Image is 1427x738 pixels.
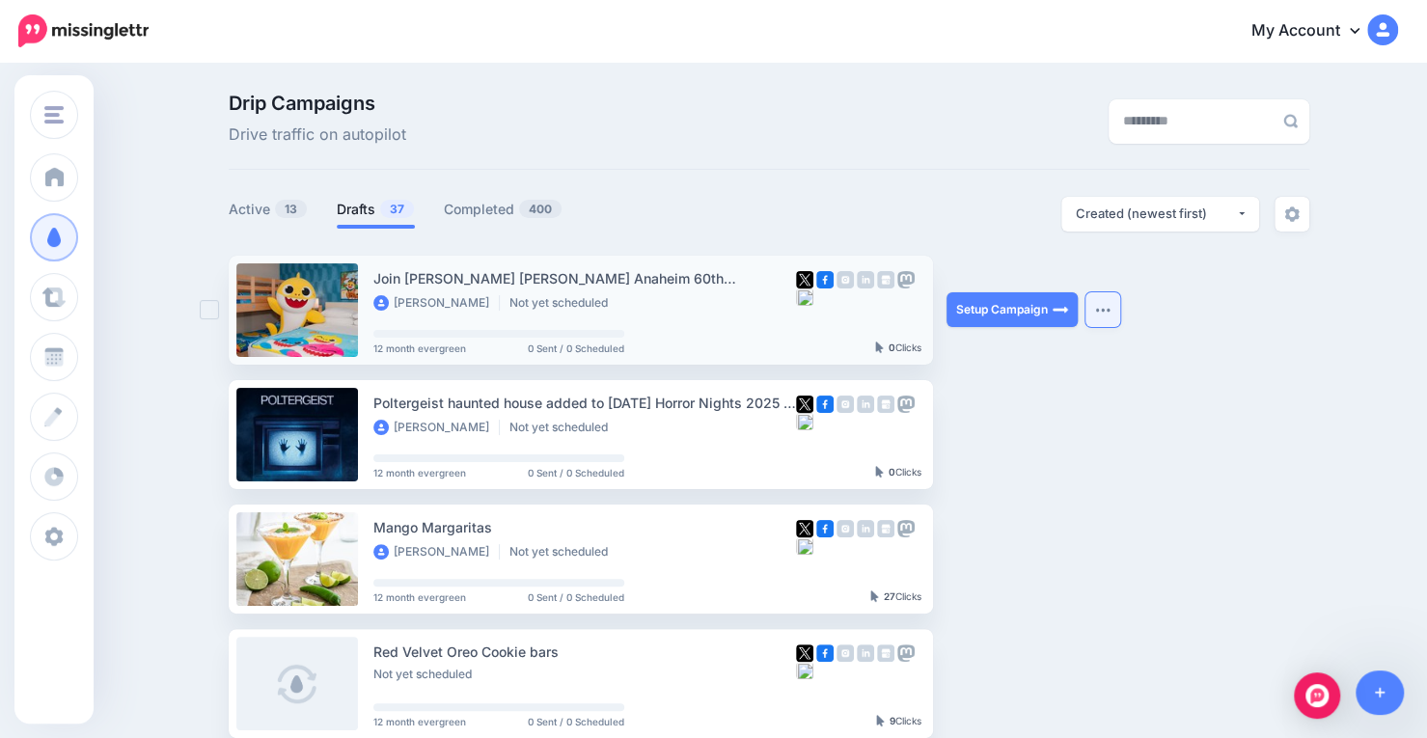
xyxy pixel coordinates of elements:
[1284,206,1300,222] img: settings-grey.png
[18,14,149,47] img: Missinglettr
[373,592,466,602] span: 12 month evergreen
[373,392,796,414] div: Poltergeist haunted house added to [DATE] Horror Nights 2025 at [GEOGRAPHIC_DATA]
[796,396,813,413] img: twitter-square.png
[509,295,617,311] li: Not yet scheduled
[1076,205,1236,223] div: Created (newest first)
[816,644,834,662] img: facebook-square.png
[876,716,921,727] div: Clicks
[229,198,308,221] a: Active13
[373,343,466,353] span: 12 month evergreen
[877,396,894,413] img: google_business-grey-square.png
[897,271,915,288] img: mastodon-grey-square.png
[897,396,915,413] img: mastodon-grey-square.png
[528,468,624,478] span: 0 Sent / 0 Scheduled
[1095,307,1111,313] img: dots.png
[857,644,874,662] img: linkedin-grey-square.png
[373,641,796,663] div: Red Velvet Oreo Cookie bars
[897,644,915,662] img: mastodon-grey-square.png
[509,544,617,560] li: Not yet scheduled
[877,520,894,537] img: google_business-grey-square.png
[897,520,915,537] img: mastodon-grey-square.png
[816,520,834,537] img: facebook-square.png
[373,544,500,560] li: [PERSON_NAME]
[796,520,813,537] img: twitter-square.png
[890,715,895,726] b: 9
[857,396,874,413] img: linkedin-grey-square.png
[373,717,466,726] span: 12 month evergreen
[947,292,1078,327] a: Setup Campaign
[380,200,414,218] span: 37
[837,644,854,662] img: instagram-grey-square.png
[875,342,884,353] img: pointer-grey-darker.png
[373,420,500,435] li: [PERSON_NAME]
[875,466,884,478] img: pointer-grey-darker.png
[275,200,307,218] span: 13
[337,198,415,221] a: Drafts37
[509,420,617,435] li: Not yet scheduled
[870,591,921,603] div: Clicks
[816,271,834,288] img: facebook-square.png
[889,342,895,353] b: 0
[373,295,500,311] li: [PERSON_NAME]
[373,468,466,478] span: 12 month evergreen
[857,520,874,537] img: linkedin-grey-square.png
[796,644,813,662] img: twitter-square.png
[796,413,813,430] img: bluesky-grey-square.png
[837,520,854,537] img: instagram-grey-square.png
[528,343,624,353] span: 0 Sent / 0 Scheduled
[519,200,562,218] span: 400
[870,590,879,602] img: pointer-grey-darker.png
[528,717,624,726] span: 0 Sent / 0 Scheduled
[837,396,854,413] img: instagram-grey-square.png
[876,715,885,726] img: pointer-grey-darker.png
[373,669,481,680] li: Not yet scheduled
[884,590,895,602] b: 27
[796,271,813,288] img: twitter-square.png
[857,271,874,288] img: linkedin-grey-square.png
[877,271,894,288] img: google_business-grey-square.png
[1232,8,1398,55] a: My Account
[816,396,834,413] img: facebook-square.png
[877,644,894,662] img: google_business-grey-square.png
[889,466,895,478] b: 0
[796,288,813,306] img: bluesky-grey-square.png
[875,342,921,354] div: Clicks
[373,516,796,538] div: Mango Margaritas
[373,267,796,289] div: Join [PERSON_NAME] [PERSON_NAME] Anaheim 60th Anniversary with Baby Shark Fun
[444,198,563,221] a: Completed400
[875,467,921,478] div: Clicks
[44,106,64,123] img: menu.png
[837,271,854,288] img: instagram-grey-square.png
[796,537,813,555] img: bluesky-grey-square.png
[1061,197,1259,232] button: Created (newest first)
[1294,672,1340,719] div: Open Intercom Messenger
[1053,302,1068,317] img: arrow-long-right-white.png
[229,123,406,148] span: Drive traffic on autopilot
[229,94,406,113] span: Drip Campaigns
[528,592,624,602] span: 0 Sent / 0 Scheduled
[796,662,813,679] img: bluesky-grey-square.png
[1283,114,1298,128] img: search-grey-6.png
